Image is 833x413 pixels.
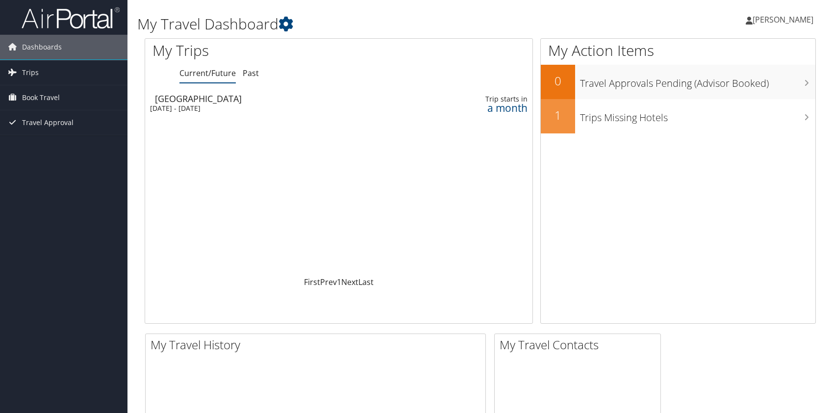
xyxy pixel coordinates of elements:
h3: Travel Approvals Pending (Advisor Booked) [580,72,815,90]
span: Trips [22,60,39,85]
a: [PERSON_NAME] [746,5,823,34]
span: Book Travel [22,85,60,110]
h1: My Trips [152,40,364,61]
a: Past [243,68,259,78]
span: Dashboards [22,35,62,59]
h2: 1 [541,107,575,124]
h2: 0 [541,73,575,89]
h3: Trips Missing Hotels [580,106,815,125]
div: Trip starts in [438,95,528,103]
div: [GEOGRAPHIC_DATA] [155,94,391,103]
h1: My Travel Dashboard [137,14,595,34]
a: Prev [320,277,337,287]
h2: My Travel Contacts [500,336,660,353]
span: Travel Approval [22,110,74,135]
img: airportal-logo.png [22,6,120,29]
a: Last [358,277,374,287]
h1: My Action Items [541,40,815,61]
a: 0Travel Approvals Pending (Advisor Booked) [541,65,815,99]
a: Next [341,277,358,287]
div: a month [438,103,528,112]
h2: My Travel History [151,336,485,353]
a: 1Trips Missing Hotels [541,99,815,133]
a: Current/Future [179,68,236,78]
span: [PERSON_NAME] [753,14,813,25]
a: 1 [337,277,341,287]
a: First [304,277,320,287]
div: [DATE] - [DATE] [150,104,386,113]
